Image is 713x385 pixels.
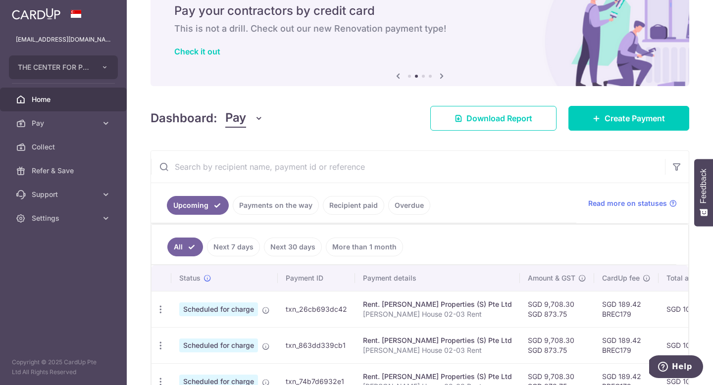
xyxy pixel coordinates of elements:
[666,273,699,283] span: Total amt.
[264,238,322,256] a: Next 30 days
[278,265,355,291] th: Payment ID
[649,355,703,380] iframe: Opens a widget where you can find more information
[32,190,97,199] span: Support
[326,238,403,256] a: More than 1 month
[16,35,111,45] p: [EMAIL_ADDRESS][DOMAIN_NAME]
[167,196,229,215] a: Upcoming
[151,109,217,127] h4: Dashboard:
[388,196,430,215] a: Overdue
[167,238,203,256] a: All
[174,23,665,35] h6: This is not a drill. Check out our new Renovation payment type!
[355,265,520,291] th: Payment details
[179,302,258,316] span: Scheduled for charge
[363,345,512,355] p: [PERSON_NAME] House 02-03 Rent
[174,47,220,56] a: Check it out
[32,95,97,104] span: Home
[594,327,659,363] td: SGD 189.42 BREC179
[363,309,512,319] p: [PERSON_NAME] House 02-03 Rent
[225,109,263,128] button: Pay
[278,291,355,327] td: txn_26cb693dc42
[466,112,532,124] span: Download Report
[699,169,708,203] span: Feedback
[594,291,659,327] td: SGD 189.42 BREC179
[32,213,97,223] span: Settings
[32,142,97,152] span: Collect
[528,273,575,283] span: Amount & GST
[233,196,319,215] a: Payments on the way
[694,159,713,226] button: Feedback - Show survey
[605,112,665,124] span: Create Payment
[12,8,60,20] img: CardUp
[174,3,665,19] h5: Pay your contractors by credit card
[520,291,594,327] td: SGD 9,708.30 SGD 873.75
[588,198,677,208] a: Read more on statuses
[588,198,667,208] span: Read more on statuses
[602,273,640,283] span: CardUp fee
[207,238,260,256] a: Next 7 days
[9,55,118,79] button: THE CENTER FOR PSYCHOLOGY PTE. LTD.
[278,327,355,363] td: txn_863dd339cb1
[18,62,91,72] span: THE CENTER FOR PSYCHOLOGY PTE. LTD.
[363,336,512,345] div: Rent. [PERSON_NAME] Properties (S) Pte Ltd
[363,299,512,309] div: Rent. [PERSON_NAME] Properties (S) Pte Ltd
[179,273,201,283] span: Status
[363,372,512,382] div: Rent. [PERSON_NAME] Properties (S) Pte Ltd
[32,118,97,128] span: Pay
[430,106,557,131] a: Download Report
[32,166,97,176] span: Refer & Save
[179,338,258,352] span: Scheduled for charge
[568,106,689,131] a: Create Payment
[225,109,246,128] span: Pay
[323,196,384,215] a: Recipient paid
[520,327,594,363] td: SGD 9,708.30 SGD 873.75
[151,151,665,183] input: Search by recipient name, payment id or reference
